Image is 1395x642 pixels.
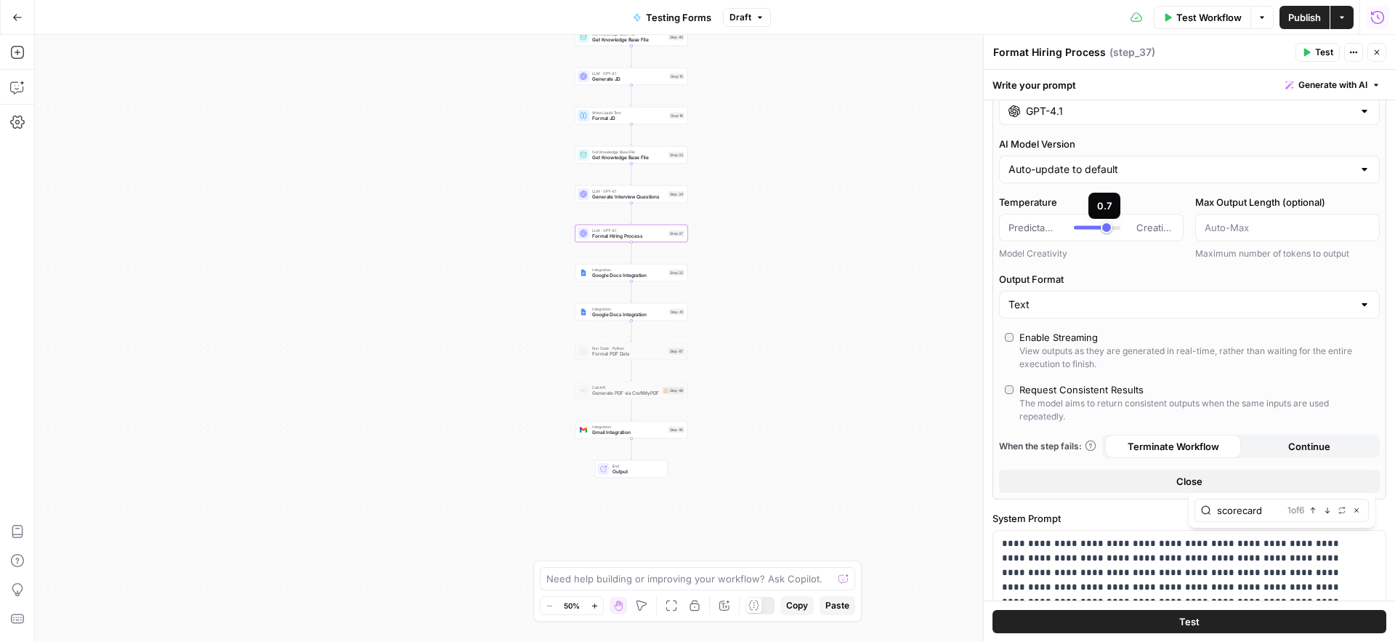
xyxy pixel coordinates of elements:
div: Run Code · PythonFormat PDF DataStep 47 [575,342,688,360]
g: Edge from step_32 to step_41 [631,281,633,302]
div: EndOutput [575,460,688,478]
div: Step 40 [668,34,685,41]
div: Maximum number of tokens to output [1195,247,1380,260]
span: Terminate Workflow [1128,439,1219,454]
g: Edge from step_33 to step_34 [631,164,633,185]
button: Test Workflow [1154,6,1250,29]
button: Generate with AI [1279,76,1386,95]
span: Creative [1136,220,1174,235]
span: LLM · GPT-4.1 [592,228,666,233]
g: Edge from step_37 to step_32 [631,242,633,263]
span: LLM · GPT-4.1 [592,188,666,194]
button: Draft [723,8,771,27]
span: Output [612,468,662,476]
span: Google Docs Integration [592,272,666,279]
span: End [612,463,662,469]
span: Get Knowledge Base File [592,154,666,161]
span: ( step_37 ) [1109,45,1155,60]
button: Publish [1279,6,1330,29]
span: Copy [786,599,808,612]
input: Search [1217,503,1282,518]
label: System Prompt [992,511,1386,526]
span: Integration [592,267,666,273]
div: Write your prompt [984,70,1395,100]
span: Draft [729,11,751,24]
div: Call APIGenerate PDF via CraftMyPDFStep 48 [575,382,688,399]
span: Generate PDF via CraftMyPDF [592,390,660,397]
div: Step 34 [668,191,685,198]
div: Enable Streaming [1019,330,1098,345]
button: Paste [820,596,855,615]
textarea: Format Hiring Process [993,45,1106,60]
label: Temperature [999,195,1184,209]
span: Google Docs Integration [592,311,666,318]
span: Publish [1288,10,1321,25]
span: Format JD [592,115,666,122]
div: Step 33 [668,152,684,159]
button: Test [1295,43,1340,62]
span: 1 of 6 [1287,504,1304,517]
g: Edge from step_47 to step_48 [631,360,633,381]
button: Close [999,470,1380,493]
span: Predictable [1008,220,1059,235]
img: Instagram%20post%20-%201%201.png [580,308,587,316]
span: Test [1315,46,1333,59]
span: Get Knowledge Base File [592,36,666,44]
a: When the step fails: [999,440,1096,453]
span: Integration [592,306,666,312]
label: Max Output Length (optional) [1195,195,1380,209]
input: Text [1008,297,1353,312]
input: Enable StreamingView outputs as they are generated in real-time, rather than waiting for the enti... [1005,333,1014,342]
button: Continue [1241,435,1377,458]
div: Step 32 [668,270,684,276]
div: LLM · GPT-4.1Format Hiring ProcessStep 37 [575,225,688,242]
div: View outputs as they are generated in real-time, rather than waiting for the entire execution to ... [1019,345,1374,371]
span: 50% [564,600,580,611]
div: IntegrationGoogle Docs IntegrationStep 41 [575,303,688,321]
div: Model Creativity [999,247,1184,260]
button: Copy [780,596,814,615]
span: Integration [592,424,666,430]
span: Paste [825,599,849,612]
div: LLM · GPT-4.1Generate JDStep 15 [575,68,688,85]
g: Edge from step_45 to end [631,438,633,460]
div: Step 16 [669,113,684,119]
div: LLM · GPT-4.1Generate Interview QuestionsStep 34 [575,185,688,203]
img: gmail%20(1).png [580,426,587,433]
span: Gmail Integration [592,429,666,436]
button: Testing Forms [624,6,720,29]
span: Generate with AI [1298,79,1367,92]
div: Write Liquid TextFormat JDStep 16 [575,107,688,124]
span: Call API [592,385,660,390]
span: Continue [1288,439,1330,454]
g: Edge from step_41 to step_47 [631,321,633,342]
span: Close [1176,474,1202,489]
input: Auto-update to default [1008,162,1353,177]
div: Step 37 [668,230,684,237]
button: Test [992,610,1386,633]
span: Format Hiring Process [592,233,666,240]
span: Format PDF Data [592,350,666,358]
div: Request Consistent Results [1019,382,1144,397]
div: 0.7 [1097,198,1112,213]
div: IntegrationGoogle Docs IntegrationStep 32 [575,264,688,281]
div: Step 15 [669,73,684,80]
input: Auto-Max [1205,220,1370,235]
span: Generate JD [592,76,666,83]
div: The model aims to return consistent outputs when the same inputs are used repeatedly. [1019,397,1374,423]
img: Instagram%20post%20-%201%201.png [580,269,587,276]
div: Step 41 [669,309,685,316]
span: Generate Interview Questions [592,193,666,201]
span: Testing Forms [646,10,711,25]
g: Edge from step_34 to step_37 [631,203,633,224]
div: Step 48 [663,387,685,394]
span: Test [1179,614,1200,629]
span: LLM · GPT-4.1 [592,71,666,76]
div: IntegrationGmail IntegrationStep 45 [575,421,688,438]
div: Step 47 [668,348,685,355]
g: Edge from step_48 to step_45 [631,399,633,420]
label: AI Model Version [999,137,1380,151]
g: Edge from step_16 to step_33 [631,124,633,145]
span: Get Knowledge Base File [592,149,666,155]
